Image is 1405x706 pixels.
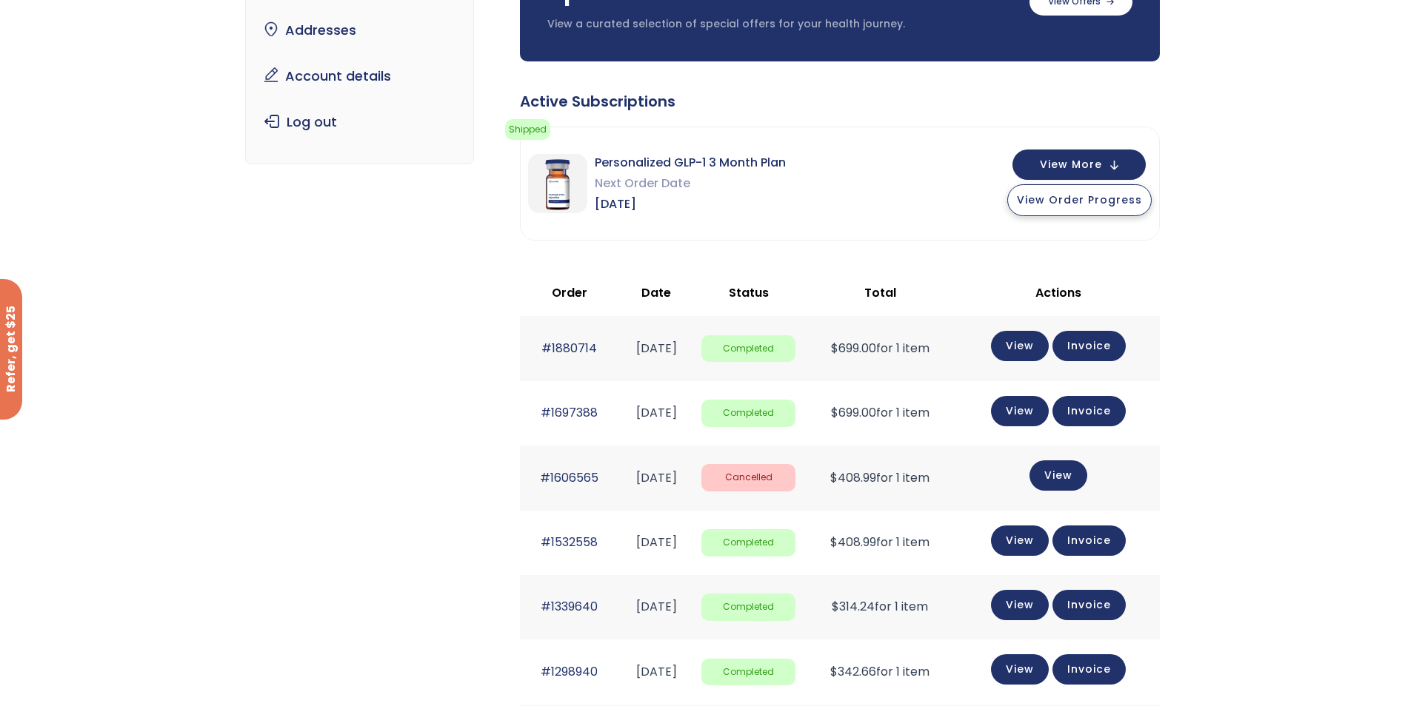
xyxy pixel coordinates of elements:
[701,594,795,621] span: Completed
[541,534,598,551] a: #1532558
[641,284,671,301] span: Date
[1052,331,1126,361] a: Invoice
[830,663,876,680] span: 342.66
[636,404,677,421] time: [DATE]
[541,340,597,357] a: #1880714
[830,469,876,486] span: 408.99
[831,340,838,357] span: $
[1052,654,1126,685] a: Invoice
[595,173,786,194] span: Next Order Date
[701,659,795,686] span: Completed
[729,284,769,301] span: Status
[595,194,786,215] span: [DATE]
[701,464,795,491] span: Cancelled
[636,534,677,551] time: [DATE]
[636,663,677,680] time: [DATE]
[257,107,462,138] a: Log out
[1029,460,1087,491] a: View
[831,404,838,421] span: $
[1007,184,1152,216] button: View Order Progress
[832,598,875,615] span: 314.24
[1035,284,1081,301] span: Actions
[636,340,677,357] time: [DATE]
[832,598,839,615] span: $
[257,15,462,46] a: Addresses
[991,654,1049,685] a: View
[831,404,876,421] span: 699.00
[552,284,587,301] span: Order
[520,91,1160,112] div: Active Subscriptions
[1040,160,1102,169] span: View More
[701,335,795,363] span: Completed
[636,598,677,615] time: [DATE]
[257,61,462,92] a: Account details
[1052,525,1126,556] a: Invoice
[803,639,957,704] td: for 1 item
[803,511,957,575] td: for 1 item
[991,525,1049,556] a: View
[831,340,876,357] span: 699.00
[991,590,1049,620] a: View
[991,396,1049,426] a: View
[636,469,677,486] time: [DATE]
[541,598,598,615] a: #1339640
[701,400,795,427] span: Completed
[803,446,957,510] td: for 1 item
[1052,396,1126,426] a: Invoice
[701,529,795,557] span: Completed
[803,381,957,446] td: for 1 item
[595,152,786,173] span: Personalized GLP-1 3 Month Plan
[803,575,957,639] td: for 1 item
[541,663,598,680] a: #1298940
[1012,149,1146,180] button: View More
[1017,192,1142,207] span: View Order Progress
[1052,590,1126,620] a: Invoice
[541,404,598,421] a: #1697388
[803,316,957,380] td: for 1 item
[547,17,1015,32] p: View a curated selection of special offers for your health journey.
[830,469,838,486] span: $
[540,469,598,486] a: #1606565
[830,534,876,551] span: 408.99
[864,284,896,301] span: Total
[830,534,838,551] span: $
[830,663,838,680] span: $
[991,331,1049,361] a: View
[505,119,550,140] span: Shipped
